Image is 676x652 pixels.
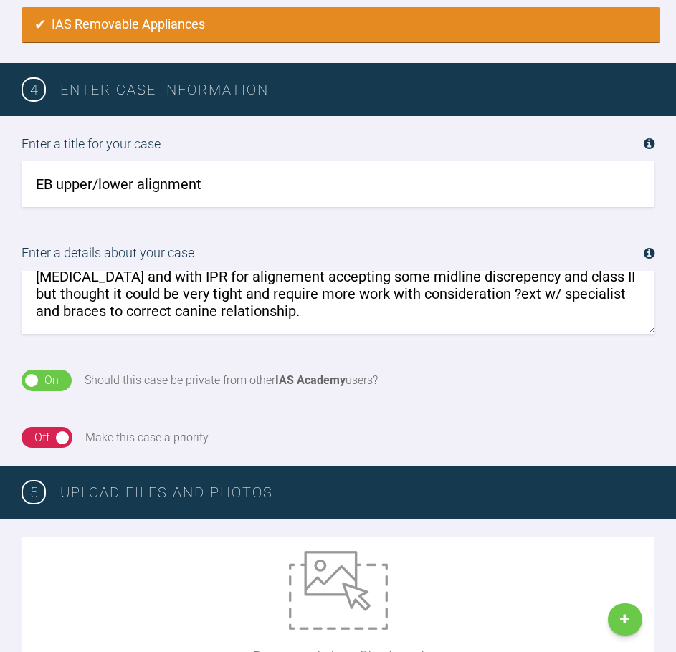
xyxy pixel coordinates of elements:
div: Should this case be private from other users? [85,371,378,390]
strong: IAS Academy [275,373,346,387]
span: 4 [22,77,46,102]
div: Make this case a priority [85,428,209,447]
input: JD - Lower Teeth [22,161,654,207]
label: Enter a title for your case [22,134,654,162]
a: New Case [608,603,642,636]
label: Enter a details about your case [22,243,654,271]
div: On [44,371,59,390]
h3: Upload Files and Photos [60,481,654,504]
h3: Enter case information [60,78,654,101]
label: IAS Removable Appliances [22,7,660,42]
textarea: Hi There, Please see attached info for [DEMOGRAPHIC_DATA] who i hoped would be a candidate for up... [22,271,654,334]
span: 5 [22,480,46,504]
div: Off [34,428,49,447]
